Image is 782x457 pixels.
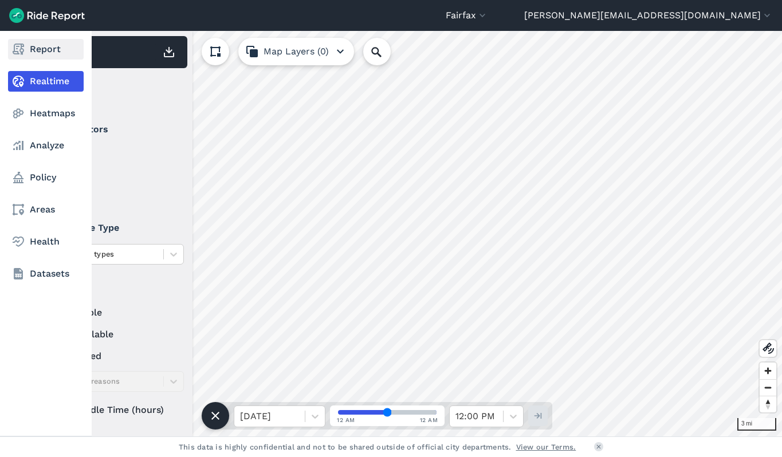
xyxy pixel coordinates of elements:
[8,39,84,60] a: Report
[9,8,85,23] img: Ride Report
[8,167,84,188] a: Policy
[8,199,84,220] a: Areas
[337,416,355,424] span: 12 AM
[42,73,187,109] div: Filter
[8,231,84,252] a: Health
[46,189,184,203] label: Lyft
[46,328,184,341] label: unavailable
[8,263,84,284] a: Datasets
[46,400,184,420] div: Idle Time (hours)
[8,135,84,156] a: Analyze
[524,9,773,22] button: [PERSON_NAME][EMAIL_ADDRESS][DOMAIN_NAME]
[46,167,184,181] label: Lime
[760,396,776,412] button: Reset bearing to north
[46,212,182,244] summary: Vehicle Type
[363,38,409,65] input: Search Location or Vehicles
[46,306,184,320] label: available
[516,442,576,452] a: View our Terms.
[238,38,354,65] button: Map Layers (0)
[446,9,488,22] button: Fairfax
[8,103,84,124] a: Heatmaps
[46,349,184,363] label: reserved
[737,418,776,431] div: 3 mi
[46,145,184,159] label: Bird
[760,379,776,396] button: Zoom out
[760,363,776,379] button: Zoom in
[8,71,84,92] a: Realtime
[37,31,782,436] canvas: Map
[46,274,182,306] summary: Status
[420,416,438,424] span: 12 AM
[46,113,182,145] summary: Operators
